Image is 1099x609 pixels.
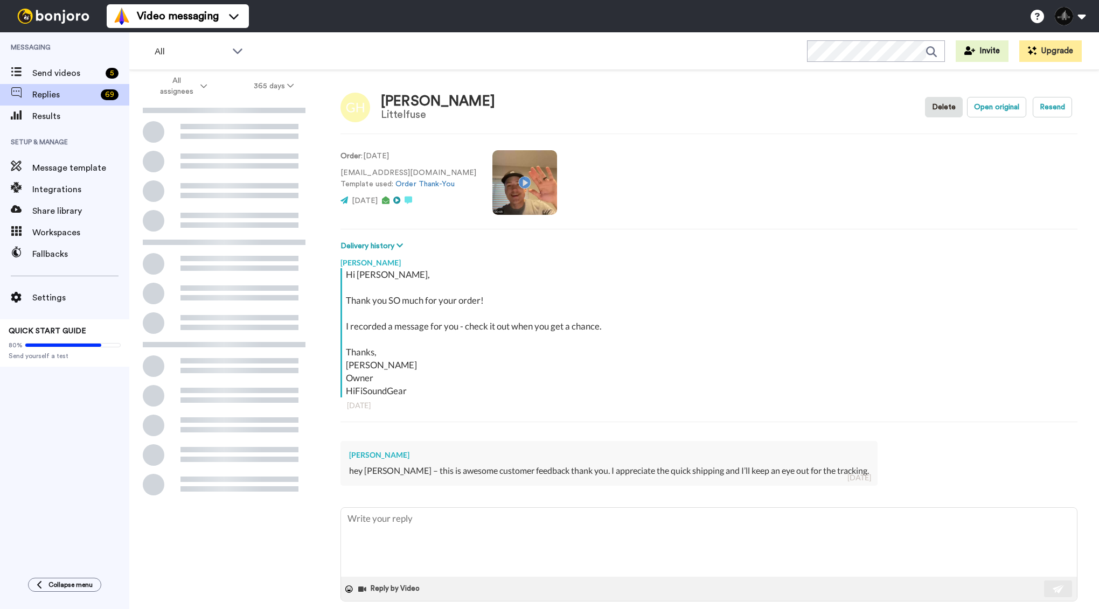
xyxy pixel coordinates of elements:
[32,183,129,196] span: Integrations
[349,450,869,460] div: [PERSON_NAME]
[32,291,129,304] span: Settings
[1033,97,1072,117] button: Resend
[9,341,23,349] span: 80%
[48,580,93,589] span: Collapse menu
[847,472,871,483] div: [DATE]
[9,327,86,335] span: QUICK START GUIDE
[1053,585,1065,593] img: send-white.svg
[155,75,198,97] span: All assignees
[231,76,317,96] button: 365 days
[347,400,1071,411] div: [DATE]
[1019,40,1082,62] button: Upgrade
[352,197,378,205] span: [DATE]
[32,205,129,218] span: Share library
[32,88,96,101] span: Replies
[956,40,1008,62] button: Invite
[32,67,101,80] span: Send videos
[106,68,119,79] div: 5
[357,581,423,597] button: Reply by Video
[381,109,495,121] div: Littelfuse
[101,89,119,100] div: 69
[346,268,1075,397] div: Hi [PERSON_NAME], Thank you SO much for your order! I recorded a message for you - check it out w...
[32,162,129,174] span: Message template
[340,93,370,122] img: Image of Greg Henderson
[131,71,231,101] button: All assignees
[32,226,129,239] span: Workspaces
[9,352,121,360] span: Send yourself a test
[340,151,476,162] p: : [DATE]
[28,578,101,592] button: Collapse menu
[155,45,227,58] span: All
[13,9,94,24] img: bj-logo-header-white.svg
[113,8,130,25] img: vm-color.svg
[137,9,219,24] span: Video messaging
[340,167,476,190] p: [EMAIL_ADDRESS][DOMAIN_NAME] Template used:
[349,465,869,477] div: hey [PERSON_NAME] – this is awesome customer feedback thank you. I appreciate the quick shipping ...
[967,97,1026,117] button: Open original
[925,97,963,117] button: Delete
[340,252,1077,268] div: [PERSON_NAME]
[32,110,129,123] span: Results
[340,240,406,252] button: Delivery history
[381,94,495,109] div: [PERSON_NAME]
[32,248,129,261] span: Fallbacks
[340,152,361,160] strong: Order
[395,180,455,188] a: Order Thank-You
